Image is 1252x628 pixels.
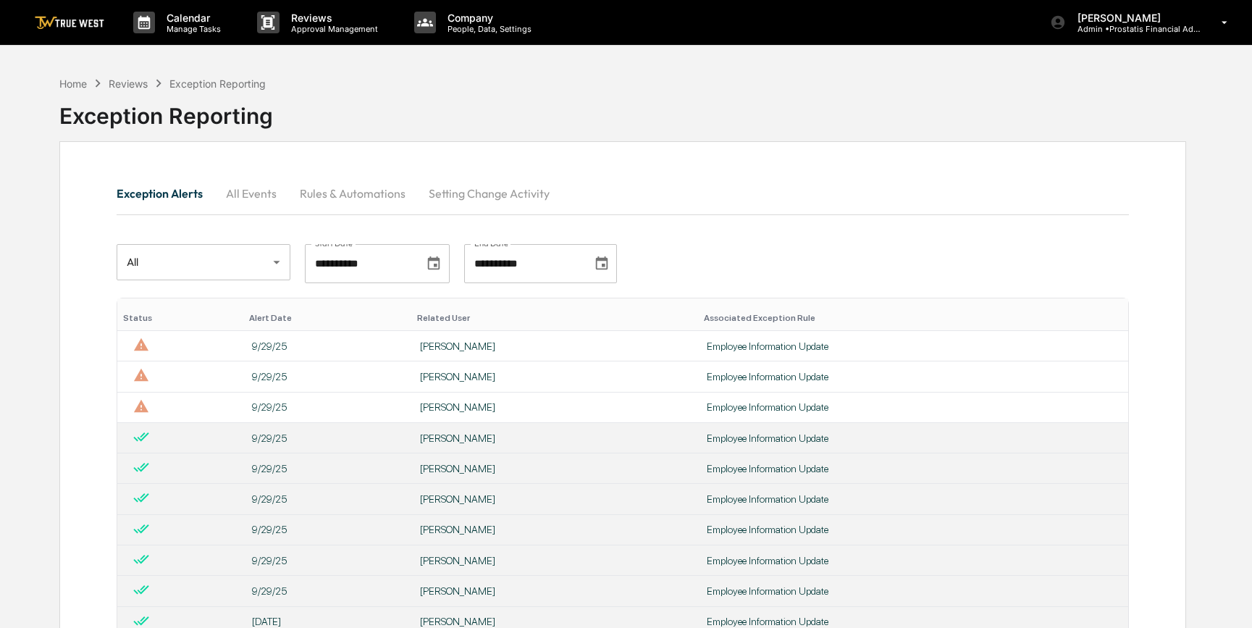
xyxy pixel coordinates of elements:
[436,24,539,34] p: People, Data, Settings
[117,176,1130,211] div: secondary tabs example
[252,401,403,413] div: 9/29/25
[214,176,288,211] button: All Events
[420,250,448,277] button: Choose date, selected date is Jan 1, 2024
[280,24,385,34] p: Approval Management
[420,493,689,505] div: [PERSON_NAME]
[109,78,148,90] div: Reviews
[707,371,1119,382] div: Employee Information Update
[707,401,1119,413] div: Employee Information Update
[252,616,403,627] div: [DATE]
[417,176,561,211] button: Setting Change Activity
[252,463,403,474] div: 9/29/25
[59,91,1186,129] div: Exception Reporting
[1066,12,1201,24] p: [PERSON_NAME]
[707,524,1119,535] div: Employee Information Update
[252,493,403,505] div: 9/29/25
[420,371,689,382] div: [PERSON_NAME]
[420,524,689,535] div: [PERSON_NAME]
[417,313,692,323] div: Toggle SortBy
[420,616,689,627] div: [PERSON_NAME]
[1206,580,1245,619] iframe: Open customer support
[420,585,689,597] div: [PERSON_NAME]
[252,432,403,444] div: 9/29/25
[707,585,1119,597] div: Employee Information Update
[123,313,238,323] div: Toggle SortBy
[35,16,104,30] img: logo
[59,78,87,90] div: Home
[252,371,403,382] div: 9/29/25
[707,555,1119,566] div: Employee Information Update
[280,12,385,24] p: Reviews
[117,243,290,282] div: All
[117,176,214,211] button: Exception Alerts
[420,463,689,474] div: [PERSON_NAME]
[704,313,1122,323] div: Toggle SortBy
[252,555,403,566] div: 9/29/25
[436,12,539,24] p: Company
[707,432,1119,444] div: Employee Information Update
[474,238,508,249] label: End Date
[155,12,228,24] p: Calendar
[707,340,1119,352] div: Employee Information Update
[252,585,403,597] div: 9/29/25
[288,176,417,211] button: Rules & Automations
[169,78,266,90] div: Exception Reporting
[420,432,689,444] div: [PERSON_NAME]
[252,524,403,535] div: 9/29/25
[249,313,406,323] div: Toggle SortBy
[1066,24,1201,34] p: Admin • Prostatis Financial Advisors
[420,555,689,566] div: [PERSON_NAME]
[707,463,1119,474] div: Employee Information Update
[588,250,616,277] button: Choose date, selected date is Dec 31, 2025
[707,616,1119,627] div: Employee Information Update
[420,401,689,413] div: [PERSON_NAME]
[420,340,689,352] div: [PERSON_NAME]
[315,238,353,249] label: Start Date
[252,340,403,352] div: 9/29/25
[707,493,1119,505] div: Employee Information Update
[155,24,228,34] p: Manage Tasks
